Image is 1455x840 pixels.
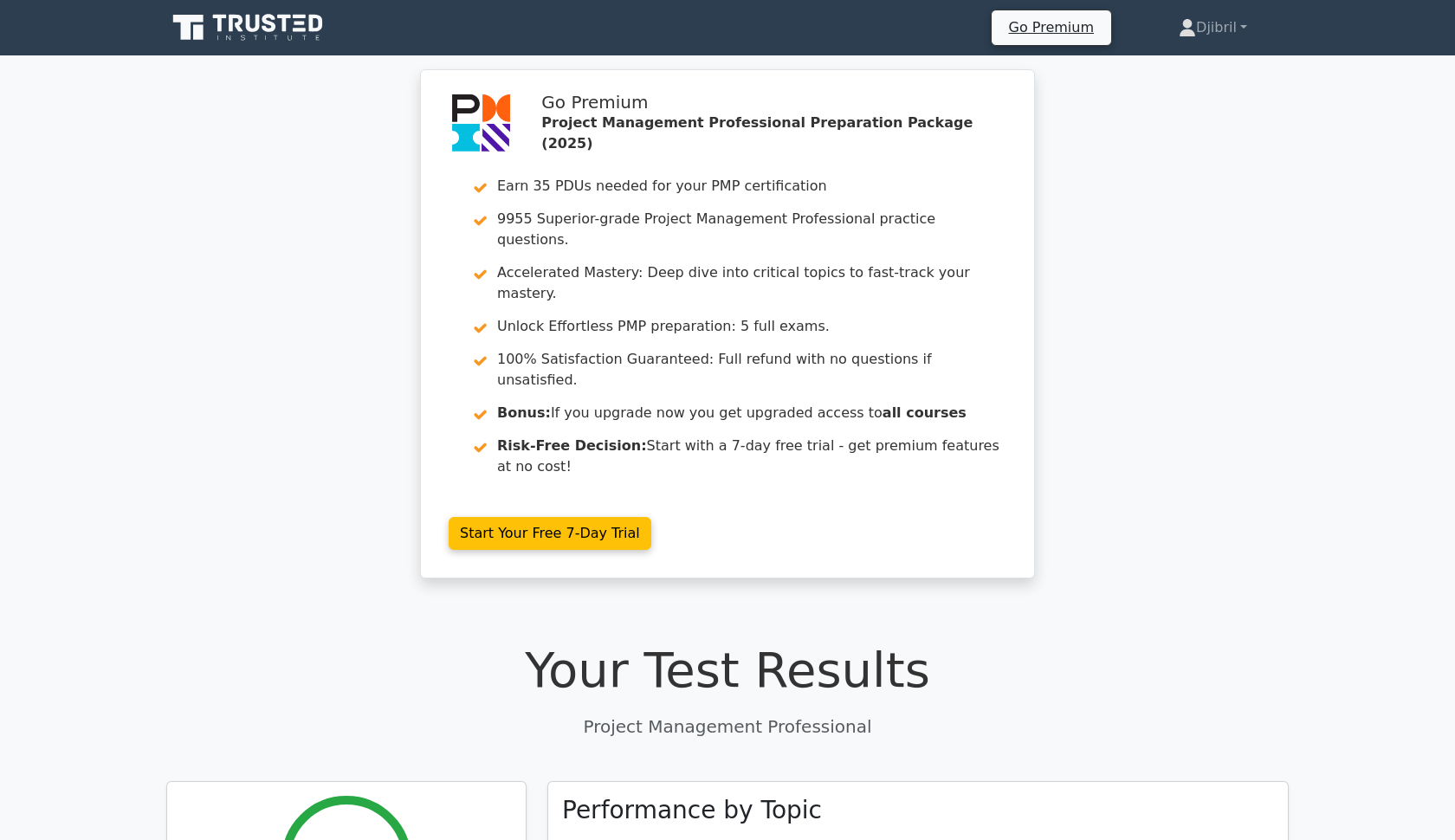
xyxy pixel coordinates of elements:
[1137,10,1289,45] a: Djibril
[166,714,1289,740] p: Project Management Professional
[562,796,822,825] h3: Performance by Topic
[449,517,651,550] a: Start Your Free 7-Day Trial
[999,16,1104,39] a: Go Premium
[166,641,1289,699] h1: Your Test Results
